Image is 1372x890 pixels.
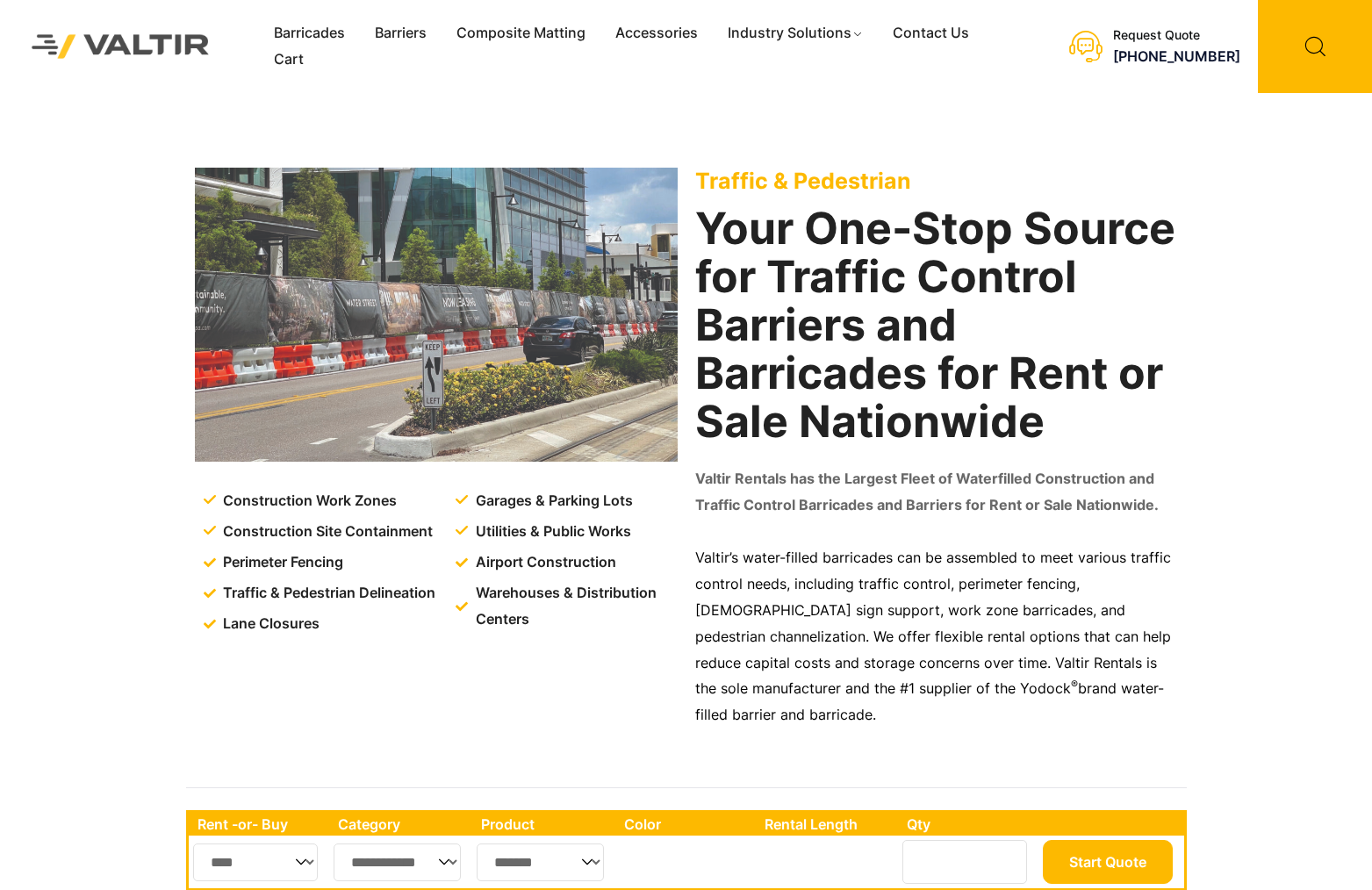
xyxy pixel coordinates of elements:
button: Start Quote [1043,840,1173,884]
p: Valtir’s water-filled barricades can be assembled to meet various traffic control needs, includin... [695,545,1178,729]
th: Category [329,813,473,836]
a: [PHONE_NUMBER] [1113,47,1240,65]
h2: Your One-Stop Source for Traffic Control Barriers and Barricades for Rent or Sale Nationwide [695,205,1178,446]
div: Request Quote [1113,28,1240,43]
span: Airport Construction [471,549,616,576]
th: Product [472,813,615,836]
img: Valtir Rentals [13,16,228,77]
a: Composite Matting [442,20,600,47]
span: Utilities & Public Works [471,519,631,545]
span: Construction Site Containment [219,519,433,545]
a: Cart [259,47,319,73]
th: Rent -or- Buy [189,813,329,836]
sup: ® [1071,678,1078,691]
span: Garages & Parking Lots [471,488,633,514]
th: Qty [898,813,1038,836]
a: Accessories [600,20,713,47]
p: Traffic & Pedestrian [695,168,1178,194]
th: Rental Length [756,813,898,836]
a: Contact Us [878,20,984,47]
span: Perimeter Fencing [219,549,343,576]
a: Industry Solutions [713,20,879,47]
span: Traffic & Pedestrian Delineation [219,580,435,606]
th: Color [615,813,757,836]
a: Barriers [360,20,442,47]
span: Warehouses & Distribution Centers [471,580,681,633]
span: Construction Work Zones [219,488,397,514]
span: Lane Closures [219,611,320,637]
p: Valtir Rentals has the Largest Fleet of Waterfilled Construction and Traffic Control Barricades a... [695,466,1178,519]
a: Barricades [259,20,360,47]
